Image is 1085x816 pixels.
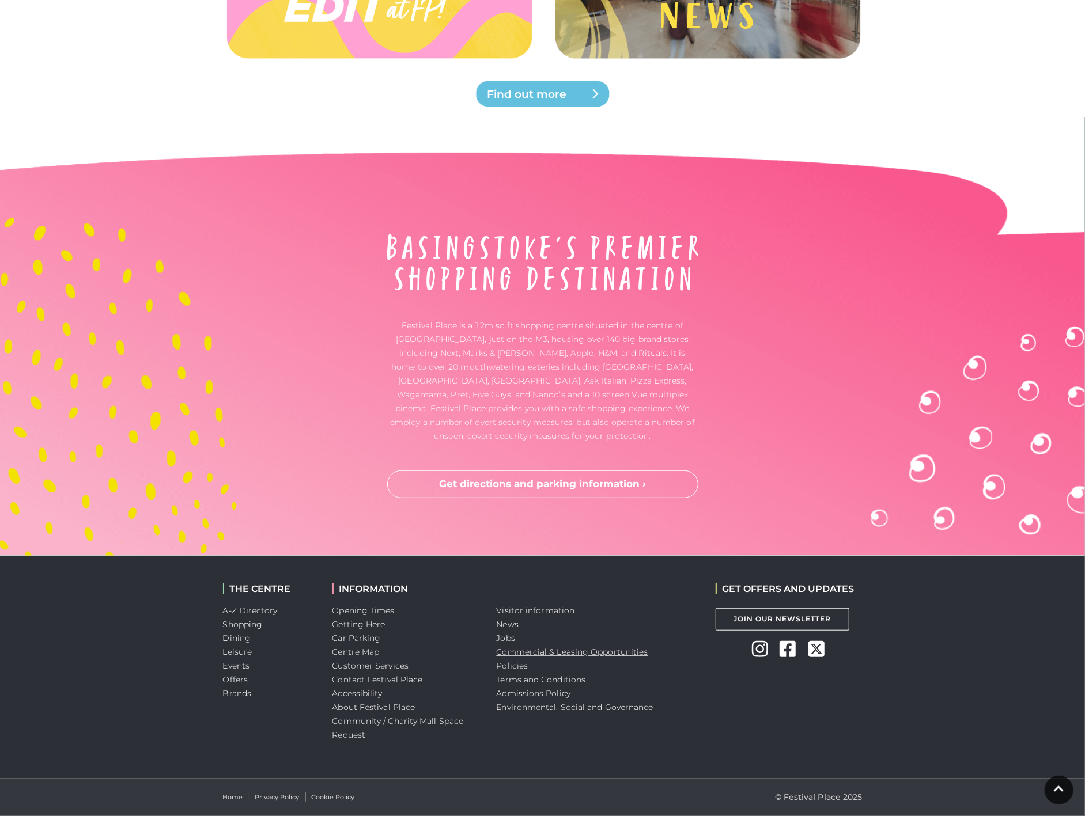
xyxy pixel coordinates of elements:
[474,80,612,108] a: Find out more
[497,688,571,699] a: Admissions Policy
[332,702,415,712] a: About Festival Place
[497,633,515,643] a: Jobs
[312,792,355,802] a: Cookie Policy
[387,470,698,498] a: Get directions and parking information ›
[332,647,380,657] a: Centre Map
[332,605,395,616] a: Opening Times
[223,633,251,643] a: Dining
[223,688,252,699] a: Brands
[332,583,479,594] h2: INFORMATION
[223,619,263,629] a: Shopping
[332,716,464,740] a: Community / Charity Mall Space Request
[497,674,586,685] a: Terms and Conditions
[332,619,385,629] a: Getting Here
[387,318,698,443] p: Festival Place is a 1.2m sq ft shopping centre situated in the centre of [GEOGRAPHIC_DATA], just ...
[255,792,300,802] a: Privacy Policy
[497,619,519,629] a: News
[487,86,626,103] span: Find out more
[223,583,315,594] h2: THE CENTRE
[223,674,248,685] a: Offers
[223,661,250,671] a: Events
[223,792,243,802] a: Home
[497,702,653,712] a: Environmental, Social and Governance
[332,661,409,671] a: Customer Services
[775,790,863,804] p: © Festival Place 2025
[332,688,383,699] a: Accessibility
[497,605,575,616] a: Visitor information
[497,647,648,657] a: Commercial & Leasing Opportunities
[223,647,252,657] a: Leisure
[332,633,381,643] a: Car Parking
[387,234,698,291] img: About Festival Place
[223,605,278,616] a: A-Z Directory
[332,674,423,685] a: Contact Festival Place
[716,608,849,631] a: Join Our Newsletter
[497,661,528,671] a: Policies
[716,583,855,594] h2: GET OFFERS AND UPDATES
